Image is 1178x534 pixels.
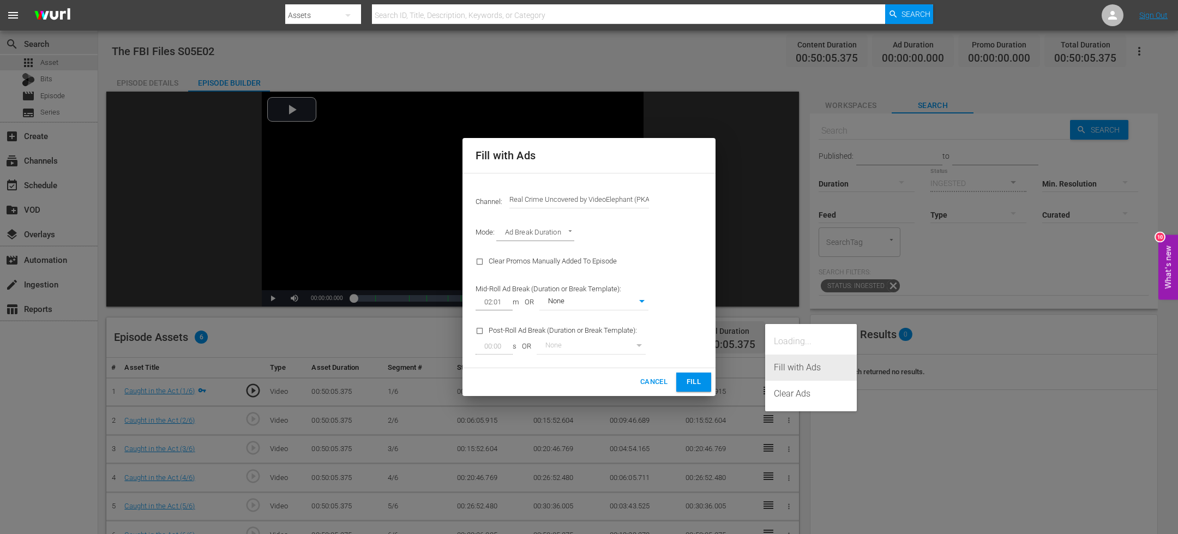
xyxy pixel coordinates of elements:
div: Mode: [469,219,709,248]
div: Clear Ads [774,381,848,407]
div: Post-Roll Ad Break (Duration or Break Template): [469,317,655,361]
span: menu [7,9,20,22]
span: OR [516,341,537,352]
div: Fill with Ads [774,355,848,381]
div: None [539,295,648,310]
div: 10 [1156,232,1164,241]
h2: Fill with Ads [476,147,702,164]
span: s [513,341,516,352]
span: Fill [685,376,702,388]
div: Ad Break Duration [496,226,574,241]
span: Mid-Roll Ad Break (Duration or Break Template): [476,285,621,293]
span: Search [901,4,930,24]
span: Cancel [640,376,668,388]
div: Clear Promos Manually Added To Episode [469,248,655,275]
button: Fill [676,373,711,392]
img: ans4CAIJ8jUAAAAAAAAAAAAAAAAAAAAAAAAgQb4GAAAAAAAAAAAAAAAAAAAAAAAAJMjXAAAAAAAAAAAAAAAAAAAAAAAAgAT5G... [26,3,79,28]
span: Channel: [476,197,509,206]
span: m [513,297,519,308]
div: Loading... [774,328,848,355]
button: Cancel [636,373,672,392]
a: Sign Out [1139,11,1168,20]
span: OR [519,297,539,308]
div: None [537,339,646,354]
button: Open Feedback Widget [1158,235,1178,299]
